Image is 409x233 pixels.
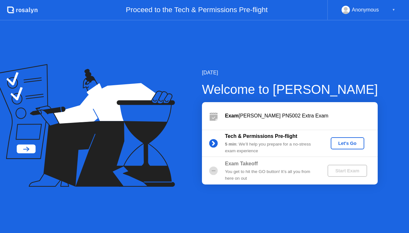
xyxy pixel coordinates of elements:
[225,112,378,120] div: [PERSON_NAME] PN5002 Extra Exam
[202,69,378,77] div: [DATE]
[225,141,317,154] div: : We’ll help you prepare for a no-stress exam experience
[330,168,364,173] div: Start Exam
[225,133,297,139] b: Tech & Permissions Pre-flight
[202,80,378,99] div: Welcome to [PERSON_NAME]
[331,137,364,149] button: Let's Go
[392,6,395,14] div: ▼
[225,161,258,166] b: Exam Takeoff
[225,142,236,147] b: 5 min
[225,169,317,182] div: You get to hit the GO button! It’s all you from here on out
[225,113,239,118] b: Exam
[328,165,367,177] button: Start Exam
[352,6,379,14] div: Anonymous
[333,141,362,146] div: Let's Go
